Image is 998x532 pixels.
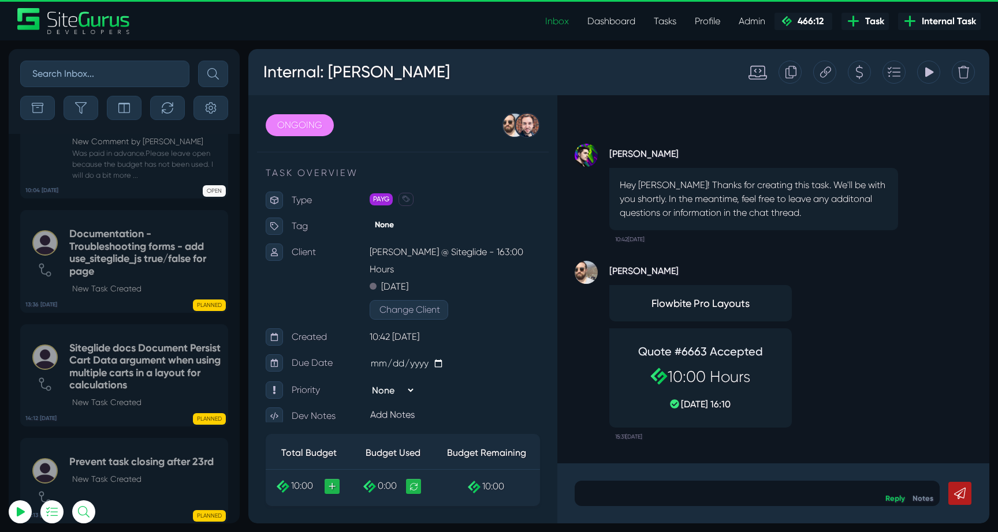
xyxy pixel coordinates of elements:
[43,332,121,350] p: Priority
[489,14,519,32] div: Standard
[72,396,222,409] p: New Task Created
[20,438,228,523] a: 14:13 [DATE] Prevent task closing after 23rdNew Task Created PLANNED
[69,342,222,392] h5: Siteglide docs Document Persist Cart Data argument when using multiple carts in a layout for calc...
[367,379,394,397] small: 15:31[DATE]
[43,305,121,323] p: Due Date
[25,414,57,423] b: 14:12 [DATE]
[43,194,121,212] p: Client
[43,168,121,186] p: Tag
[69,456,214,469] h5: Prevent task closing after 23rd
[686,10,729,33] a: Profile
[898,13,981,30] a: Internal Task
[536,10,578,33] a: Inbox
[703,12,727,35] div: Delete Task
[17,8,131,34] img: Sitegurus Logo
[25,301,57,309] b: 13:36 [DATE]
[193,510,226,522] span: PLANNED
[645,10,686,33] a: Tasks
[158,430,173,445] a: Recalculate Budget Used
[367,181,396,200] small: 10:42[DATE]
[193,299,226,311] span: PLANNED
[669,12,692,35] div: View Tracking Items
[203,185,226,197] span: OPEN
[20,210,228,312] a: 13:36 [DATE] Documentation - Troubleshooting forms - add use_siteglide_js true/false for pageNew ...
[530,12,553,35] div: Duplicate this Task
[121,194,292,229] p: [PERSON_NAME] @ Siteglide - 163:00 Hours
[377,349,527,362] p: [DATE] 16:10
[729,10,774,33] a: Admin
[43,143,121,160] p: Type
[133,229,160,246] p: [DATE]
[17,388,104,421] th: Total Budget
[371,246,533,262] span: Flowbite Pro Layouts
[69,148,222,181] small: Was paid in advance.Please leave open because the budget has not been used. I will do a bit more ...
[20,324,228,426] a: 14:12 [DATE] Siteglide docs Document Persist Cart Data argument when using multiple carts in a la...
[578,10,645,33] a: Dashboard
[69,228,222,278] h5: Documentation - Troubleshooting forms - add use_siteglide_js true/false for page
[104,388,185,421] th: Budget Used
[664,445,685,454] a: Notes
[76,430,91,445] a: +
[25,186,58,195] b: 10:04 [DATE]
[118,355,295,376] div: Add Notes
[377,295,527,309] h4: Quote #6663 Accepted
[599,12,623,35] div: Create a Quote
[793,16,824,27] span: 466:12
[371,129,639,171] p: Hey [PERSON_NAME]! Thanks for creating this task. We'll be with you shortly. In the meantime, fee...
[634,12,657,35] div: Add to Task Drawer
[637,445,657,454] a: Reply
[565,12,588,35] div: Copy this Task URL
[129,431,148,442] span: 0:00
[185,388,292,421] th: Budget Remaining
[43,279,121,297] p: Created
[917,14,976,28] span: Internal Task
[17,117,292,131] p: TASK OVERVIEW
[121,279,292,297] p: 10:42 [DATE]
[72,283,222,295] p: New Task Created
[841,13,889,30] a: Task
[20,61,189,87] input: Search Inbox...
[193,413,226,425] span: PLANNED
[17,65,85,87] a: ONGOING
[774,13,832,30] a: 466:12
[72,473,214,485] p: New Task Created
[361,95,650,112] strong: [PERSON_NAME]
[861,14,884,28] span: Task
[14,8,202,38] h3: Internal: [PERSON_NAME]
[121,170,151,182] span: None
[234,432,256,443] span: 10:00
[43,358,121,376] p: Dev Notes
[17,8,131,34] a: SiteGurus
[121,144,144,156] span: PAYG
[20,88,228,199] a: 10:04 [DATE] Horse Bit Hire On-site SEO (RW only)New Comment by [PERSON_NAME] Was paid in advance...
[72,136,222,148] p: New Comment by [PERSON_NAME]
[377,319,527,337] h2: 10:00 Hours
[121,251,200,271] button: Change Client
[43,431,65,442] span: 10:00
[361,212,543,229] strong: [PERSON_NAME]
